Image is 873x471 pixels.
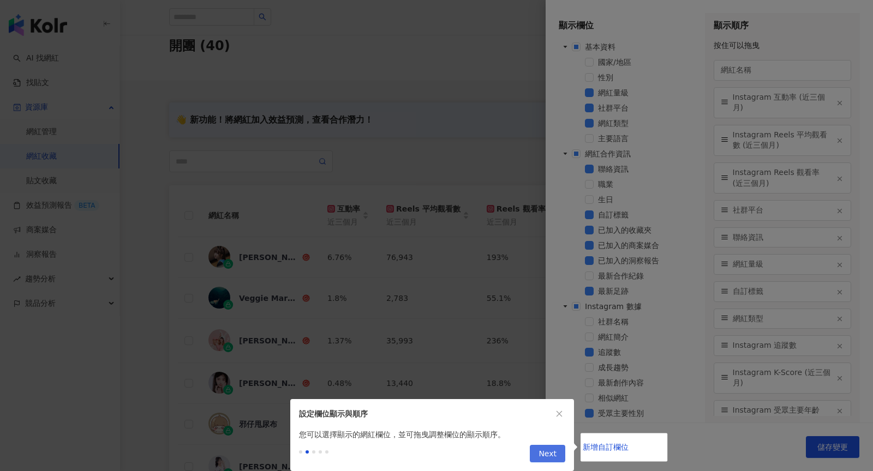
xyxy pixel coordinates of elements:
[290,428,574,440] div: 您可以選擇顯示的網紅欄位，並可拖曳調整欄位的顯示順序。
[539,445,557,463] span: Next
[299,408,553,420] div: 設定欄位顯示與順序
[553,408,565,420] button: close
[555,410,563,418] span: close
[530,445,565,462] button: Next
